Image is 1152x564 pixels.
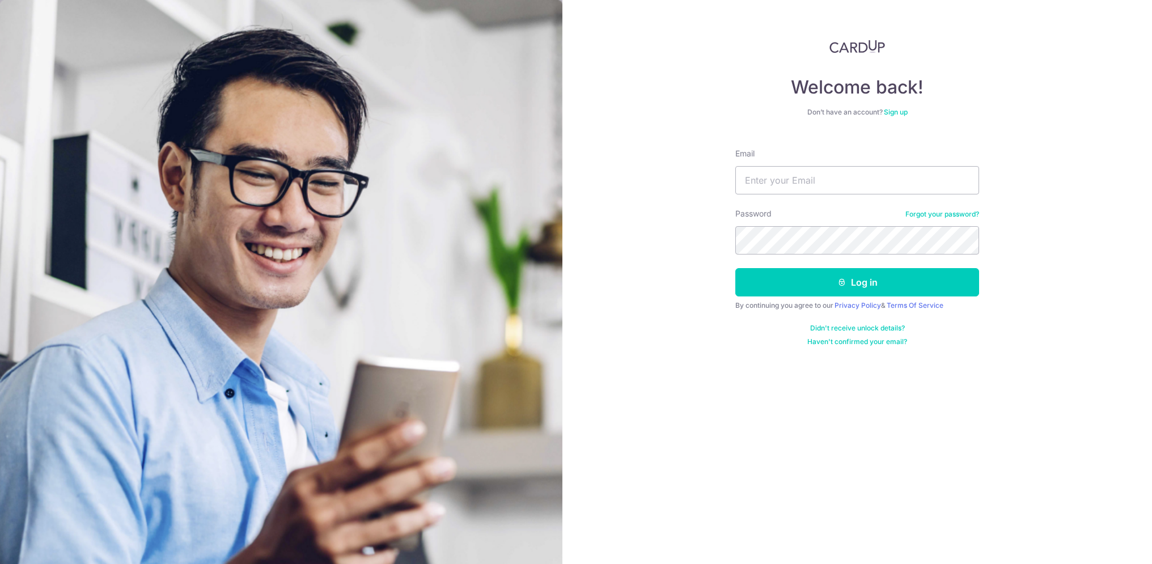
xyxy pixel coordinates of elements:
input: Enter your Email [735,166,979,194]
div: By continuing you agree to our & [735,301,979,310]
a: Haven't confirmed your email? [807,337,907,346]
a: Sign up [884,108,908,116]
img: CardUp Logo [829,40,885,53]
label: Password [735,208,772,219]
a: Terms Of Service [887,301,943,309]
div: Don’t have an account? [735,108,979,117]
button: Log in [735,268,979,296]
a: Forgot your password? [905,210,979,219]
a: Privacy Policy [835,301,881,309]
a: Didn't receive unlock details? [810,324,905,333]
label: Email [735,148,755,159]
h4: Welcome back! [735,76,979,99]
